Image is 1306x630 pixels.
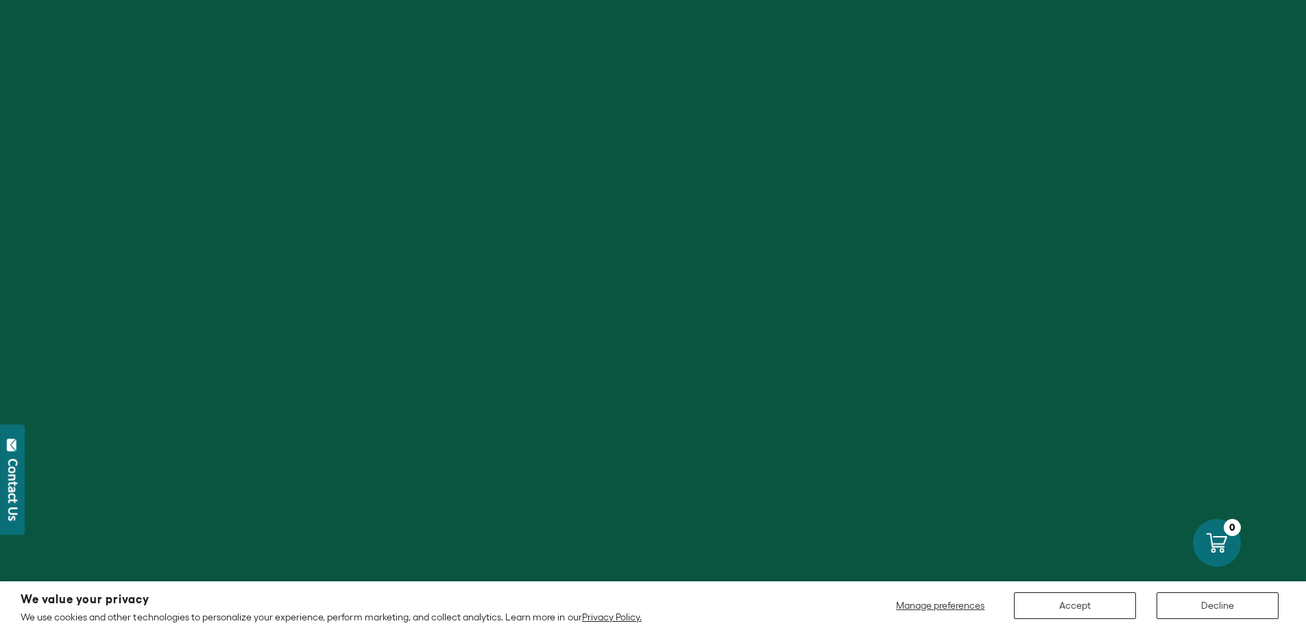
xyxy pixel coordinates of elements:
[1224,519,1241,536] div: 0
[582,611,642,622] a: Privacy Policy.
[6,459,20,521] div: Contact Us
[1157,592,1279,619] button: Decline
[896,600,984,611] span: Manage preferences
[888,592,993,619] button: Manage preferences
[21,611,642,623] p: We use cookies and other technologies to personalize your experience, perform marketing, and coll...
[21,594,642,605] h2: We value your privacy
[1014,592,1136,619] button: Accept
